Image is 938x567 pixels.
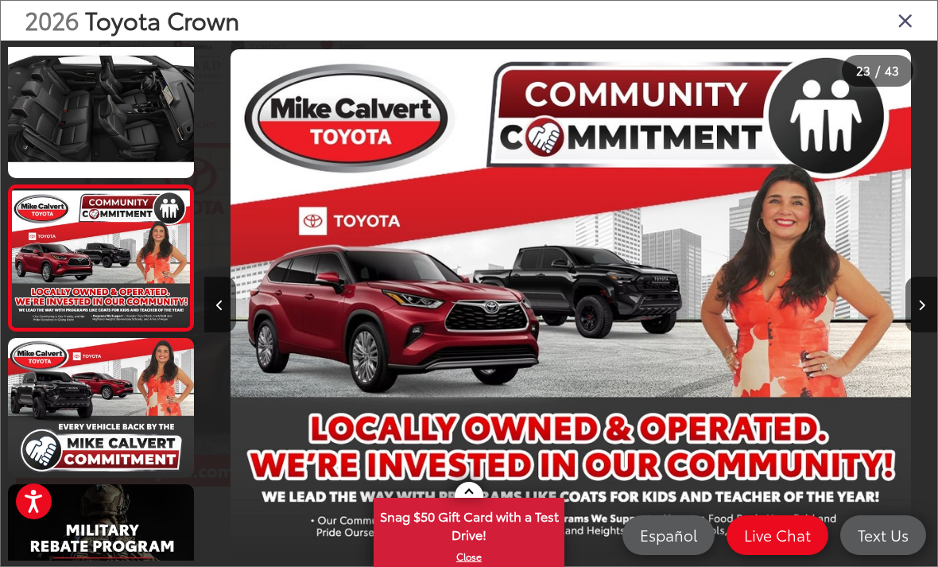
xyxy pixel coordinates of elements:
[874,65,882,76] span: /
[204,49,937,560] div: 2026 Toyota Crown XLE 22
[85,2,239,37] span: Toyota Crown
[905,277,937,332] button: Next image
[10,190,192,326] img: 2026 Toyota Crown XLE
[6,337,196,480] img: 2026 Toyota Crown XLE
[850,525,917,545] span: Text Us
[622,515,715,555] a: Español
[231,49,911,560] img: 2026 Toyota Crown XLE
[736,525,819,545] span: Live Chat
[885,61,899,79] span: 43
[375,499,563,548] span: Snag $50 Gift Card with a Test Drive!
[897,10,913,30] i: Close gallery
[6,37,196,180] img: 2026 Toyota Crown XLE
[727,515,828,555] a: Live Chat
[856,61,870,79] span: 23
[204,277,236,332] button: Previous image
[840,515,926,555] a: Text Us
[25,2,79,37] span: 2026
[632,525,705,545] span: Español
